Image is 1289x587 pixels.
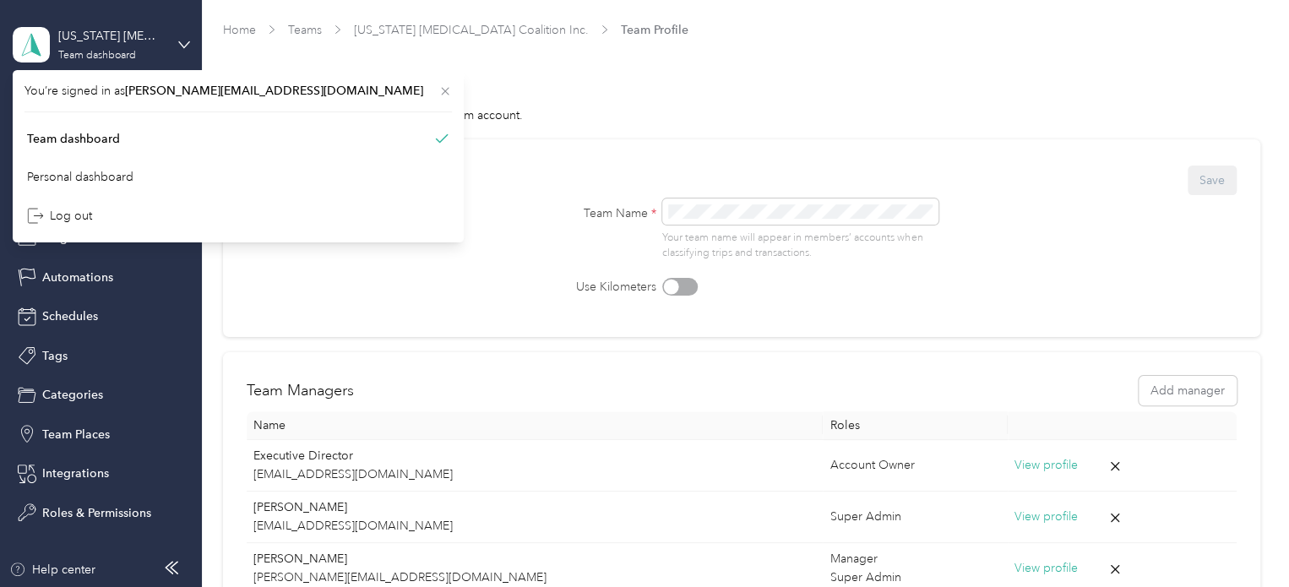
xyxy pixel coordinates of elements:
button: Help center [9,561,95,579]
span: Integrations [42,465,109,482]
a: Teams [288,23,322,37]
span: Tags [42,347,68,365]
th: Name [247,411,824,440]
a: Home [223,23,256,37]
span: Categories [42,386,103,404]
div: Team dashboard [58,51,136,61]
span: Automations [42,269,113,286]
span: [PERSON_NAME][EMAIL_ADDRESS][DOMAIN_NAME] [125,84,423,98]
span: Roles & Permissions [42,504,151,522]
iframe: Everlance-gr Chat Button Frame [1194,492,1289,587]
span: Schedules [42,307,98,325]
p: [EMAIL_ADDRESS][DOMAIN_NAME] [253,465,817,484]
button: View profile [1014,559,1078,578]
p: [EMAIL_ADDRESS][DOMAIN_NAME] [253,517,817,535]
div: Manage information associated with your Team account. [223,106,1260,124]
span: Team Places [42,426,110,443]
div: Super Admin [829,568,1000,587]
p: Your team name will appear in members’ accounts when classifying trips and transactions. [662,231,938,260]
div: Log out [27,207,92,225]
label: Team Name [505,204,657,222]
span: You’re signed in as [24,82,452,100]
span: Team Profile [621,21,688,39]
h2: Team Managers [247,379,354,402]
div: [US_STATE] [MEDICAL_DATA] Coalition Inc. [58,27,164,45]
p: Executive Director [253,447,817,465]
div: Personal dashboard [27,168,133,186]
th: Roles [823,411,1007,440]
label: Use Kilometers [505,278,657,296]
div: Account Owner [829,456,1000,475]
button: View profile [1014,456,1078,475]
div: Super Admin [829,508,1000,526]
button: View profile [1014,508,1078,526]
div: Manager [829,550,1000,568]
p: [PERSON_NAME] [253,550,817,568]
p: [PERSON_NAME] [253,498,817,517]
p: [PERSON_NAME][EMAIL_ADDRESS][DOMAIN_NAME] [253,568,817,587]
button: Add manager [1139,376,1237,405]
a: [US_STATE] [MEDICAL_DATA] Coalition Inc. [354,23,589,37]
div: Team dashboard [27,130,120,148]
